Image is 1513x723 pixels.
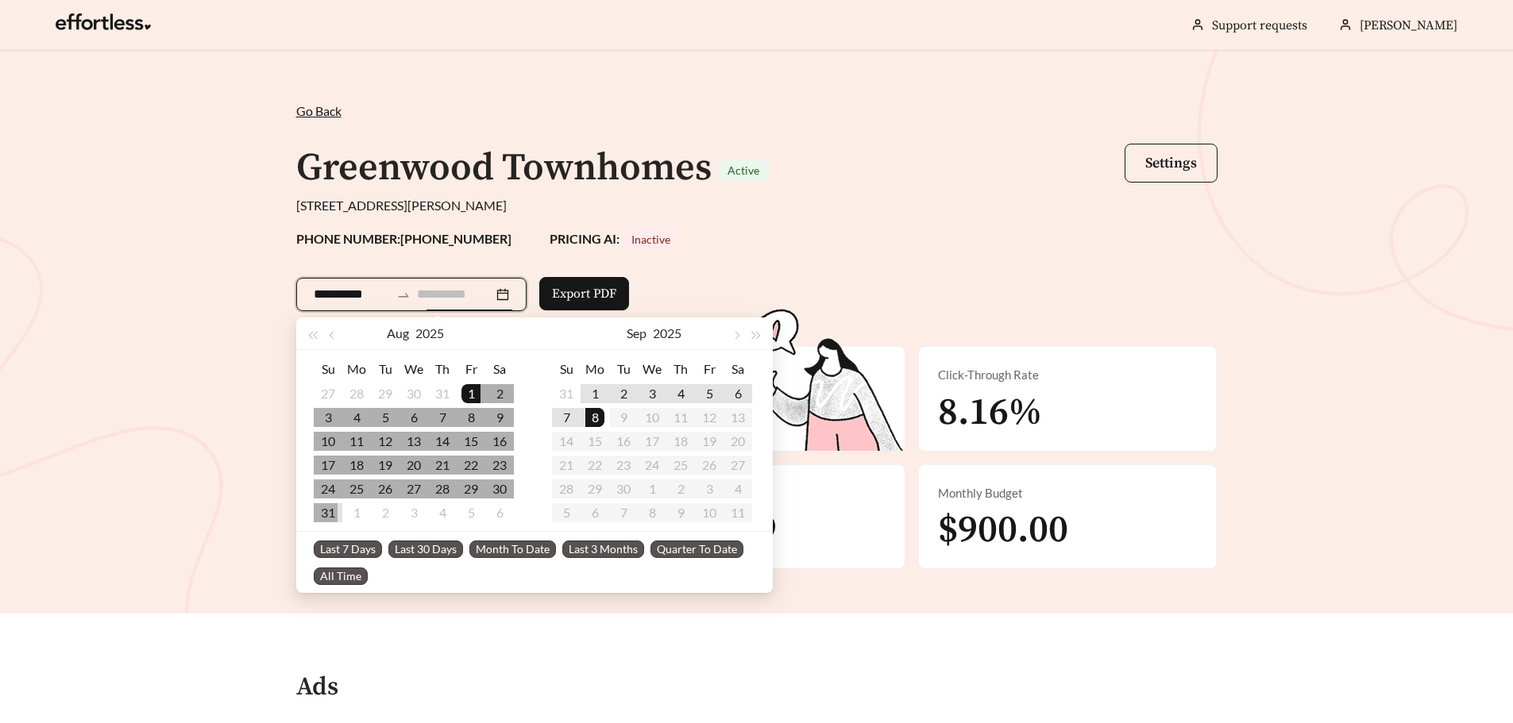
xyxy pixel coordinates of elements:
td: 2025-08-20 [399,453,428,477]
div: 23 [490,456,509,475]
span: 8.16% [938,389,1042,436]
td: 2025-08-10 [314,429,342,453]
div: 28 [433,479,452,498]
div: 5 [700,384,719,403]
td: 2025-08-15 [457,429,485,453]
span: Month To Date [469,540,556,558]
td: 2025-07-31 [428,382,457,406]
th: We [399,356,428,382]
div: 13 [404,432,423,451]
td: 2025-08-01 [457,382,485,406]
div: 31 [557,384,576,403]
div: 3 [318,408,338,427]
td: 2025-08-08 [457,406,485,429]
h4: Ads [296,674,338,702]
td: 2025-08-22 [457,453,485,477]
span: Last 30 Days [388,540,463,558]
td: 2025-08-02 [485,382,514,406]
div: 5 [461,503,481,522]
td: 2025-09-03 [638,382,666,406]
div: 16 [490,432,509,451]
div: 31 [433,384,452,403]
th: Su [552,356,581,382]
div: 11 [347,432,366,451]
div: 5 [376,408,395,427]
div: 2 [376,503,395,522]
td: 2025-09-06 [485,501,514,525]
td: 2025-08-27 [399,477,428,501]
div: 3 [643,384,662,403]
div: 28 [347,384,366,403]
td: 2025-08-05 [371,406,399,429]
td: 2025-09-02 [371,501,399,525]
button: 2025 [415,317,444,349]
div: 1 [461,384,481,403]
div: 6 [490,503,509,522]
td: 2025-09-04 [666,382,695,406]
th: Sa [724,356,752,382]
td: 2025-08-17 [314,453,342,477]
td: 2025-08-04 [342,406,371,429]
th: Tu [609,356,638,382]
td: 2025-08-28 [428,477,457,501]
button: Settings [1125,144,1218,183]
button: Export PDF [539,277,629,310]
div: 26 [376,479,395,498]
td: 2025-08-25 [342,477,371,501]
div: 1 [347,503,366,522]
div: 25 [347,479,366,498]
span: Export PDF [552,284,616,303]
th: Sa [485,356,514,382]
div: 8 [585,408,604,427]
span: Go Back [296,103,342,118]
div: 14 [433,432,452,451]
td: 2025-09-08 [581,406,609,429]
td: 2025-08-09 [485,406,514,429]
div: 21 [433,456,452,475]
div: 27 [318,384,338,403]
td: 2025-08-03 [314,406,342,429]
strong: PRICING AI: [550,231,680,246]
td: 2025-09-04 [428,501,457,525]
div: 4 [347,408,366,427]
th: Th [666,356,695,382]
div: 9 [490,408,509,427]
th: Fr [457,356,485,382]
th: Th [428,356,457,382]
td: 2025-09-07 [552,406,581,429]
h1: Greenwood Townhomes [296,144,712,192]
span: [PERSON_NAME] [1360,17,1457,33]
span: Last 7 Days [314,540,382,558]
div: 24 [318,479,338,498]
td: 2025-07-30 [399,382,428,406]
div: 8 [461,408,481,427]
div: 20 [404,456,423,475]
div: 15 [461,432,481,451]
div: [STREET_ADDRESS][PERSON_NAME] [296,196,1218,215]
div: 6 [404,408,423,427]
div: 27 [404,479,423,498]
span: All Time [314,567,368,585]
div: 1 [585,384,604,403]
td: 2025-08-31 [314,501,342,525]
td: 2025-08-13 [399,429,428,453]
button: Aug [387,317,409,349]
div: 29 [461,479,481,498]
strong: PHONE NUMBER: [PHONE_NUMBER] [296,231,511,246]
div: 18 [347,456,366,475]
th: Mo [342,356,371,382]
div: 17 [318,456,338,475]
td: 2025-09-01 [342,501,371,525]
button: 2025 [653,317,681,349]
td: 2025-08-16 [485,429,514,453]
div: 31 [318,503,338,522]
div: 30 [404,384,423,403]
td: 2025-08-29 [457,477,485,501]
div: 7 [433,408,452,427]
td: 2025-07-28 [342,382,371,406]
td: 2025-07-29 [371,382,399,406]
span: Quarter To Date [650,540,743,558]
td: 2025-08-30 [485,477,514,501]
td: 2025-09-03 [399,501,428,525]
span: $900.00 [938,506,1068,554]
